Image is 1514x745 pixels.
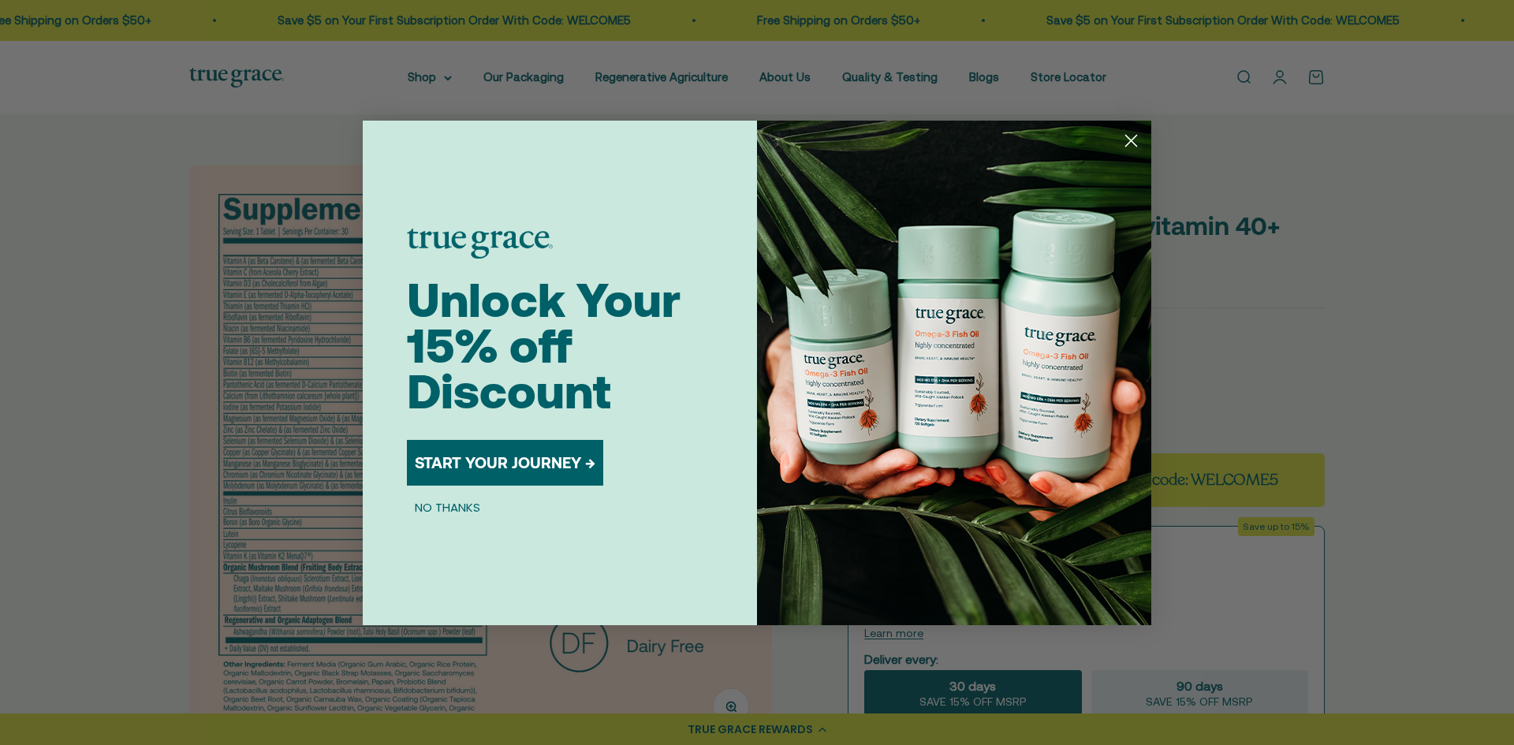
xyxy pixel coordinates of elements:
img: 098727d5-50f8-4f9b-9554-844bb8da1403.jpeg [757,121,1151,625]
img: logo placeholder [407,229,553,259]
button: START YOUR JOURNEY → [407,440,603,486]
span: Unlock Your 15% off Discount [407,273,681,419]
button: NO THANKS [407,498,488,517]
button: Close dialog [1117,127,1145,155]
